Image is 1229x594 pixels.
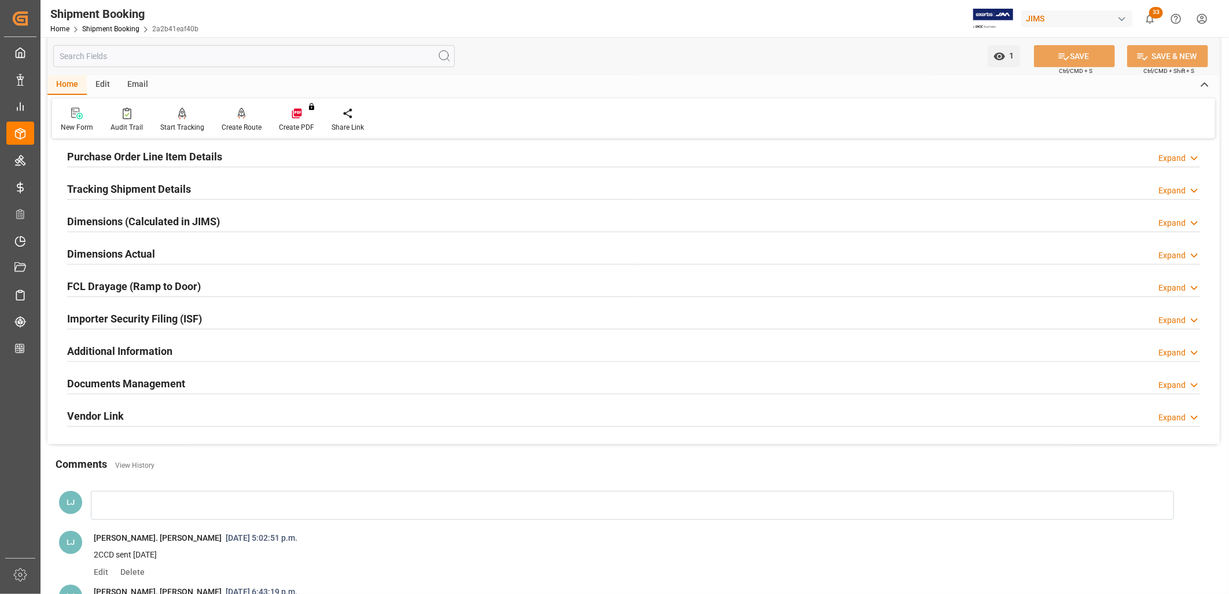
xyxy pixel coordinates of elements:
div: Expand [1158,250,1186,262]
span: LJ [67,538,75,547]
div: Home [47,75,87,95]
div: Expand [1158,314,1186,327]
img: Exertis%20JAM%20-%20Email%20Logo.jpg_1722504956.jpg [973,9,1013,29]
div: JIMS [1021,10,1132,27]
span: Ctrl/CMD + S [1059,67,1092,75]
button: SAVE [1034,45,1115,67]
h2: Tracking Shipment Details [67,181,191,197]
p: 2CCD sent [DATE] [94,548,1155,562]
span: [DATE] 5:02:51 p.m. [222,533,301,542]
h2: Dimensions Actual [67,246,155,262]
div: Create Route [222,122,262,133]
a: Home [50,25,69,33]
div: Email [119,75,157,95]
span: Ctrl/CMD + Shift + S [1143,67,1194,75]
a: Shipment Booking [82,25,139,33]
h2: Comments [56,456,107,472]
button: JIMS [1021,8,1137,30]
span: 1 [1006,51,1014,60]
h2: Dimensions (Calculated in JIMS) [67,214,220,229]
h2: Additional Information [67,343,172,359]
button: Help Center [1163,6,1189,32]
div: Edit [87,75,119,95]
div: Expand [1158,379,1186,391]
input: Search Fields [53,45,455,67]
div: Expand [1158,185,1186,197]
div: Start Tracking [160,122,204,133]
span: [PERSON_NAME]. [PERSON_NAME] [94,533,222,542]
h2: Documents Management [67,376,185,391]
h2: Importer Security Filing (ISF) [67,311,202,327]
h2: Vendor Link [67,408,124,424]
button: open menu [988,45,1020,67]
div: Expand [1158,217,1186,229]
span: Edit [94,567,116,577]
h2: Purchase Order Line Item Details [67,149,222,164]
span: 33 [1149,7,1163,19]
div: Expand [1158,282,1186,294]
span: LJ [67,498,75,507]
div: Expand [1158,412,1186,424]
button: SAVE & NEW [1127,45,1208,67]
div: New Form [61,122,93,133]
div: Expand [1158,152,1186,164]
span: Delete [116,567,145,577]
div: Audit Trail [111,122,143,133]
div: Share Link [332,122,364,133]
button: show 33 new notifications [1137,6,1163,32]
h2: FCL Drayage (Ramp to Door) [67,278,201,294]
div: Expand [1158,347,1186,359]
a: View History [115,461,154,470]
div: Shipment Booking [50,5,198,23]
